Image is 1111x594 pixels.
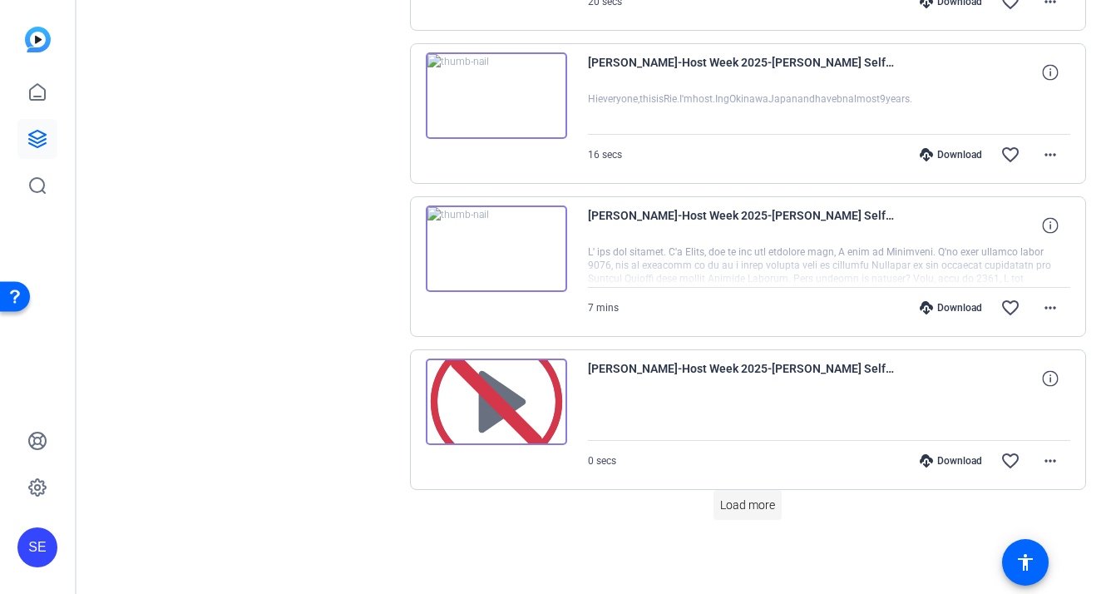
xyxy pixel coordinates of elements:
[911,148,990,161] div: Download
[720,497,775,514] span: Load more
[1040,451,1060,471] mat-icon: more_horiz
[1015,552,1035,572] mat-icon: accessibility
[911,454,990,468] div: Download
[714,490,782,520] button: Load more
[588,149,622,161] span: 16 secs
[1040,298,1060,318] mat-icon: more_horiz
[588,205,896,245] span: [PERSON_NAME]-Host Week 2025-[PERSON_NAME] Self-Record-1756424726278-webcam
[588,52,896,92] span: [PERSON_NAME]-Host Week 2025-[PERSON_NAME] Self-Record-1756426928961-webcam
[911,301,990,314] div: Download
[588,359,896,398] span: [PERSON_NAME]-Host Week 2025-[PERSON_NAME] Self-Record-1756413414798-webcam
[588,455,616,467] span: 0 secs
[1000,145,1020,165] mat-icon: favorite_border
[1000,298,1020,318] mat-icon: favorite_border
[426,205,567,292] img: thumb-nail
[426,359,567,445] img: Preview is unavailable
[25,27,51,52] img: blue-gradient.svg
[1040,145,1060,165] mat-icon: more_horiz
[426,52,567,139] img: thumb-nail
[1000,451,1020,471] mat-icon: favorite_border
[17,527,57,567] div: SE
[588,302,619,314] span: 7 mins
